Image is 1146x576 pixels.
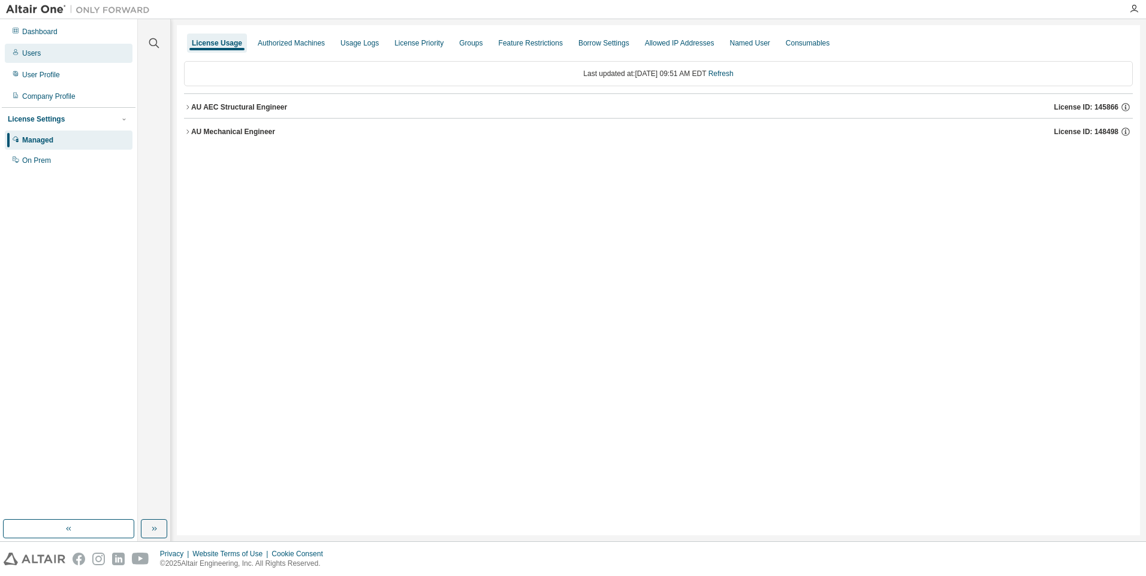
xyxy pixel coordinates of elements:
div: Last updated at: [DATE] 09:51 AM EDT [184,61,1133,86]
div: Authorized Machines [258,38,325,48]
div: User Profile [22,70,60,80]
img: linkedin.svg [112,553,125,565]
img: altair_logo.svg [4,553,65,565]
div: Consumables [786,38,830,48]
img: youtube.svg [132,553,149,565]
div: Usage Logs [340,38,379,48]
img: facebook.svg [73,553,85,565]
div: License Settings [8,114,65,124]
div: Dashboard [22,27,58,37]
div: Feature Restrictions [499,38,563,48]
div: Company Profile [22,92,76,101]
div: Allowed IP Addresses [645,38,714,48]
p: © 2025 Altair Engineering, Inc. All Rights Reserved. [160,559,330,569]
span: License ID: 148498 [1054,127,1118,137]
div: Privacy [160,549,192,559]
div: Website Terms of Use [192,549,272,559]
button: AU Mechanical EngineerLicense ID: 148498 [184,119,1133,145]
div: Groups [459,38,482,48]
div: Named User [729,38,770,48]
img: instagram.svg [92,553,105,565]
div: License Usage [192,38,242,48]
a: Refresh [708,69,734,78]
div: On Prem [22,156,51,165]
div: AU AEC Structural Engineer [191,102,287,112]
div: License Priority [394,38,444,48]
img: Altair One [6,4,156,16]
span: License ID: 145866 [1054,102,1118,112]
div: AU Mechanical Engineer [191,127,275,137]
div: Managed [22,135,53,145]
div: Users [22,48,41,58]
div: Borrow Settings [578,38,629,48]
button: AU AEC Structural EngineerLicense ID: 145866 [184,94,1133,120]
div: Cookie Consent [272,549,330,559]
